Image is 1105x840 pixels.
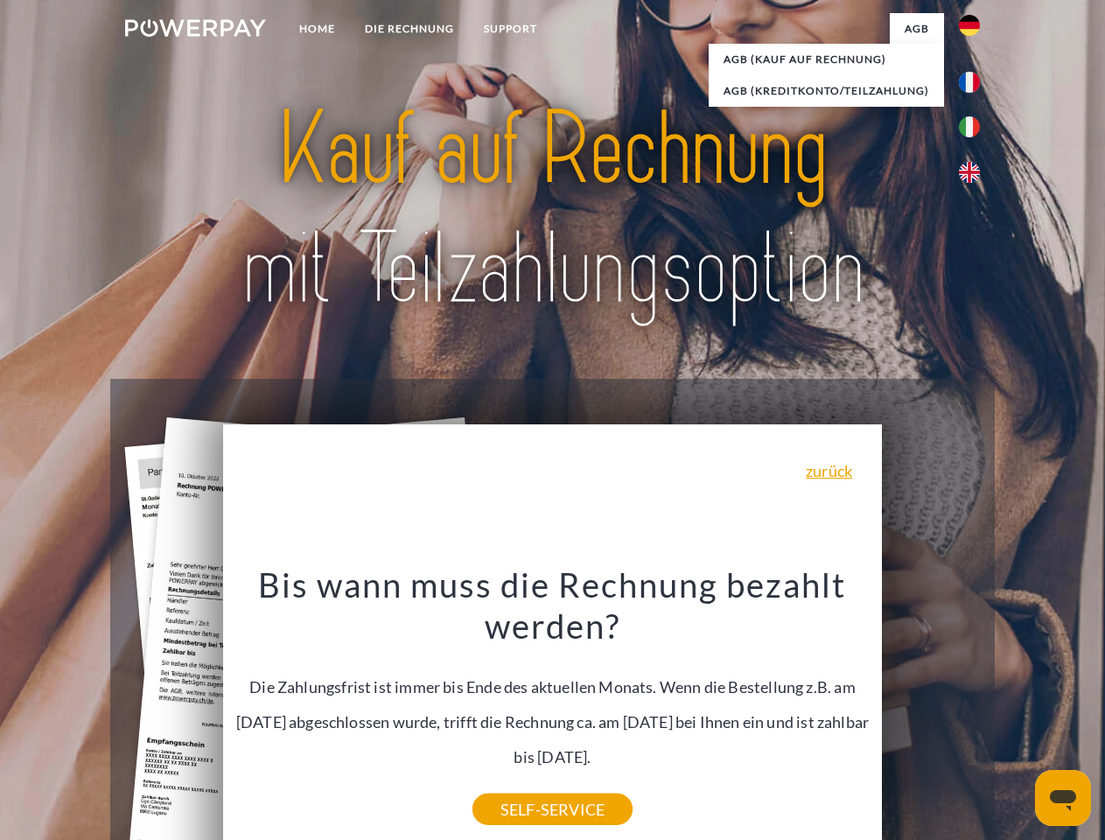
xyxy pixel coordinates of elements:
[806,463,852,479] a: zurück
[709,44,944,75] a: AGB (Kauf auf Rechnung)
[959,116,980,137] img: it
[469,13,552,45] a: SUPPORT
[167,84,938,335] img: title-powerpay_de.svg
[959,72,980,93] img: fr
[125,19,266,37] img: logo-powerpay-white.svg
[890,13,944,45] a: agb
[959,162,980,183] img: en
[1035,770,1091,826] iframe: Schaltfläche zum Öffnen des Messaging-Fensters
[234,563,872,647] h3: Bis wann muss die Rechnung bezahlt werden?
[350,13,469,45] a: DIE RECHNUNG
[234,563,872,809] div: Die Zahlungsfrist ist immer bis Ende des aktuellen Monats. Wenn die Bestellung z.B. am [DATE] abg...
[472,794,633,825] a: SELF-SERVICE
[284,13,350,45] a: Home
[959,15,980,36] img: de
[709,75,944,107] a: AGB (Kreditkonto/Teilzahlung)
